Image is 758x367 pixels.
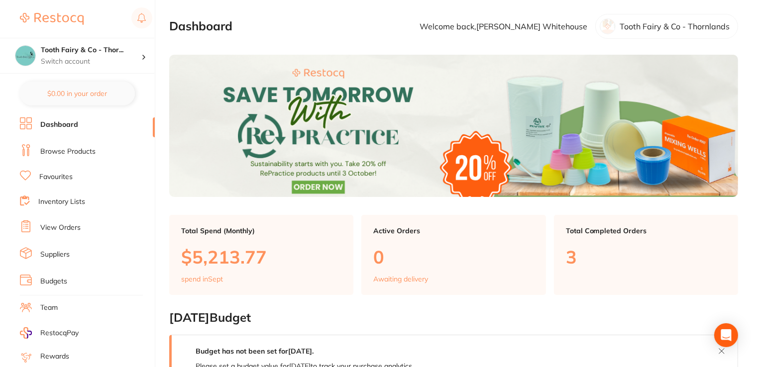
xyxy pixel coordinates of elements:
p: Total Spend (Monthly) [181,227,341,235]
img: Dashboard [169,55,738,197]
p: Switch account [41,57,141,67]
img: Restocq Logo [20,13,84,25]
a: Suppliers [40,250,70,260]
a: Dashboard [40,120,78,130]
h2: [DATE] Budget [169,311,738,325]
span: RestocqPay [40,328,79,338]
img: RestocqPay [20,327,32,339]
a: View Orders [40,223,81,233]
button: $0.00 in your order [20,82,135,105]
p: 3 [566,247,726,267]
a: Total Spend (Monthly)$5,213.77spend inSept [169,215,353,295]
h4: Tooth Fairy & Co - Thornlands [41,45,141,55]
a: Rewards [40,352,69,362]
a: RestocqPay [20,327,79,339]
p: Welcome back, [PERSON_NAME] Whitehouse [420,22,587,31]
a: Team [40,303,58,313]
p: Active Orders [373,227,534,235]
a: Total Completed Orders3 [554,215,738,295]
p: Tooth Fairy & Co - Thornlands [620,22,730,31]
a: Browse Products [40,147,96,157]
a: Budgets [40,276,67,286]
h2: Dashboard [169,19,232,33]
p: $5,213.77 [181,247,341,267]
p: 0 [373,247,534,267]
a: Restocq Logo [20,7,84,30]
a: Favourites [39,172,73,182]
div: Open Intercom Messenger [714,323,738,347]
img: Tooth Fairy & Co - Thornlands [15,46,35,66]
p: spend in Sept [181,275,223,283]
p: Awaiting delivery [373,275,428,283]
p: Total Completed Orders [566,227,726,235]
a: Active Orders0Awaiting delivery [361,215,545,295]
a: Inventory Lists [38,197,85,207]
strong: Budget has not been set for [DATE] . [196,347,314,356]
